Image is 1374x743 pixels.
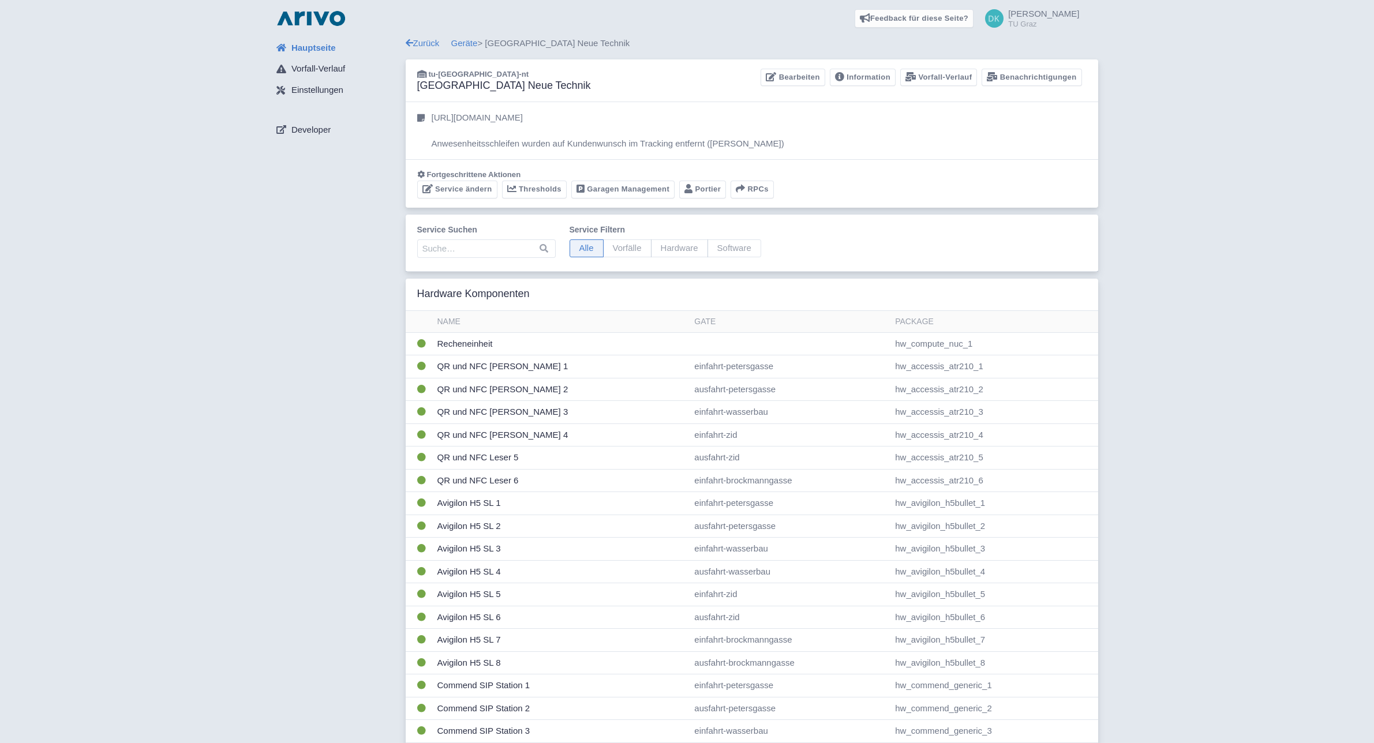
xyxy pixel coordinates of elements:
input: Suche… [417,239,556,258]
td: Avigilon H5 SL 5 [433,583,690,606]
td: einfahrt-wasserbau [690,538,890,561]
a: Bearbeiten [761,69,825,87]
td: einfahrt-brockmanngasse [690,629,890,652]
td: einfahrt-brockmanngasse [690,469,890,492]
span: Vorfälle [603,239,652,257]
td: hw_avigilon_h5bullet_2 [890,515,1098,538]
span: [PERSON_NAME] [1008,9,1079,18]
a: Geräte [451,38,478,48]
a: Information [830,69,896,87]
td: hw_commend_generic_2 [890,697,1098,720]
a: Vorfall-Verlauf [900,69,977,87]
td: QR und NFC [PERSON_NAME] 1 [433,355,690,378]
td: hw_commend_generic_1 [890,674,1098,697]
span: Software [707,239,761,257]
a: Portier [679,181,726,198]
td: hw_accessis_atr210_1 [890,355,1098,378]
h3: [GEOGRAPHIC_DATA] Neue Technik [417,80,591,92]
a: Benachrichtigungen [982,69,1081,87]
td: ausfahrt-wasserbau [690,560,890,583]
td: hw_avigilon_h5bullet_7 [890,629,1098,652]
td: ausfahrt-petersgasse [690,515,890,538]
a: Einstellungen [267,80,406,102]
td: Commend SIP Station 2 [433,697,690,720]
th: Gate [690,311,890,333]
td: Commend SIP Station 1 [433,674,690,697]
td: Recheneinheit [433,332,690,355]
td: Avigilon H5 SL 1 [433,492,690,515]
td: einfahrt-zid [690,583,890,606]
td: hw_avigilon_h5bullet_3 [890,538,1098,561]
span: Hardware [651,239,708,257]
th: Name [433,311,690,333]
a: Vorfall-Verlauf [267,58,406,80]
td: ausfahrt-zid [690,606,890,629]
td: Avigilon H5 SL 7 [433,629,690,652]
td: hw_accessis_atr210_3 [890,401,1098,424]
td: hw_avigilon_h5bullet_8 [890,651,1098,674]
td: hw_avigilon_h5bullet_4 [890,560,1098,583]
span: Alle [570,239,604,257]
label: Service filtern [570,224,761,236]
th: Package [890,311,1098,333]
td: QR und NFC [PERSON_NAME] 4 [433,423,690,446]
h3: Hardware Komponenten [417,288,530,301]
td: einfahrt-petersgasse [690,674,890,697]
span: Fortgeschrittene Aktionen [427,170,521,179]
td: hw_avigilon_h5bullet_1 [890,492,1098,515]
small: TU Graz [1008,20,1079,28]
td: ausfahrt-petersgasse [690,378,890,401]
span: Developer [291,123,331,137]
a: Zurück [406,38,440,48]
td: QR und NFC [PERSON_NAME] 2 [433,378,690,401]
td: ausfahrt-petersgasse [690,697,890,720]
img: logo [274,9,348,28]
td: einfahrt-wasserbau [690,720,890,743]
td: Avigilon H5 SL 3 [433,538,690,561]
div: > [GEOGRAPHIC_DATA] Neue Technik [406,37,1098,50]
td: hw_compute_nuc_1 [890,332,1098,355]
a: Thresholds [502,181,567,198]
a: Garagen Management [571,181,675,198]
a: Feedback für diese Seite? [855,9,974,28]
a: Developer [267,119,406,141]
td: hw_accessis_atr210_5 [890,446,1098,470]
td: QR und NFC Leser 6 [433,469,690,492]
span: Hauptseite [291,42,336,55]
td: Commend SIP Station 3 [433,720,690,743]
td: hw_accessis_atr210_6 [890,469,1098,492]
td: einfahrt-wasserbau [690,401,890,424]
span: tu-[GEOGRAPHIC_DATA]-nt [429,70,529,78]
td: Avigilon H5 SL 4 [433,560,690,583]
td: einfahrt-zid [690,423,890,446]
td: Avigilon H5 SL 8 [433,651,690,674]
a: [PERSON_NAME] TU Graz [978,9,1079,28]
td: ausfahrt-zid [690,446,890,470]
p: [URL][DOMAIN_NAME] Anwesenheitsschleifen wurden auf Kundenwunsch im Tracking entfernt ([PERSON_NA... [432,111,784,151]
td: einfahrt-petersgasse [690,492,890,515]
span: Vorfall-Verlauf [291,62,345,76]
td: QR und NFC [PERSON_NAME] 3 [433,401,690,424]
td: hw_avigilon_h5bullet_6 [890,606,1098,629]
td: hw_commend_generic_3 [890,720,1098,743]
label: Service suchen [417,224,556,236]
td: hw_accessis_atr210_4 [890,423,1098,446]
td: ausfahrt-brockmanngasse [690,651,890,674]
td: Avigilon H5 SL 6 [433,606,690,629]
span: Einstellungen [291,84,343,97]
a: Hauptseite [267,37,406,59]
td: Avigilon H5 SL 2 [433,515,690,538]
td: hw_avigilon_h5bullet_5 [890,583,1098,606]
td: QR und NFC Leser 5 [433,446,690,470]
td: einfahrt-petersgasse [690,355,890,378]
td: hw_accessis_atr210_2 [890,378,1098,401]
button: RPCs [731,181,774,198]
a: Service ändern [417,181,497,198]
